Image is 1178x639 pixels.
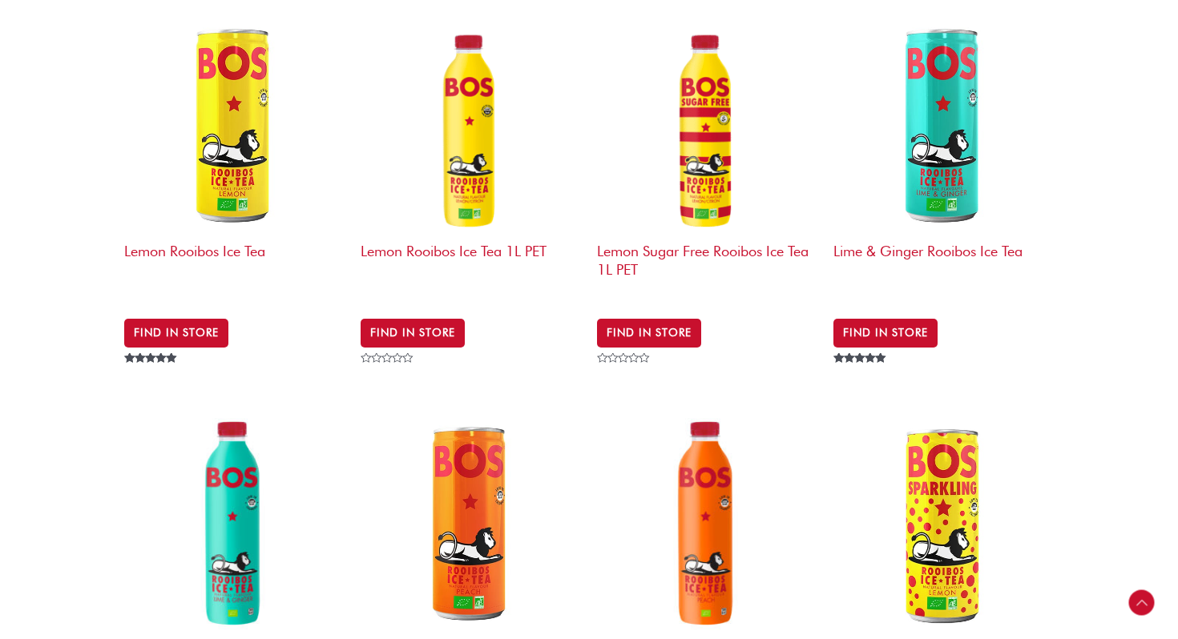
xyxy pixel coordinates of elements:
h2: Lime & Ginger Rooibos Ice Tea [833,235,1054,296]
h2: Lemon Rooibos Ice Tea [124,235,345,296]
a: Lemon Sugar Free Rooibos Ice Tea 1L PET [597,14,817,303]
a: BUY IN STORE [124,319,228,348]
span: Rated out of 5 [124,353,180,400]
a: Lime & Ginger Rooibos Ice Tea [833,14,1054,303]
img: EU_BOS_250ml_L&G [833,14,1054,235]
img: Lime & Ginger Rooibos Ice Tea 1L PET [124,412,345,633]
img: Bos Lemon Ice Tea PET [597,14,817,235]
h2: Lemon Rooibos Ice Tea 1L PET [361,235,581,296]
img: EU_BOS_250ml_Peach [361,412,581,633]
img: Bos Lemon Ice Tea [361,14,581,235]
span: Rated out of 5 [833,353,889,400]
a: Buy in Store [597,319,701,348]
a: BUY IN STORE [833,319,938,348]
a: Lemon Rooibos Ice Tea 1L PET [361,14,581,303]
img: EU_BOS_1L_Lemon [124,14,345,235]
img: Bos Lemon Ice Tea Can [833,412,1054,633]
h2: Lemon Sugar Free Rooibos Ice Tea 1L PET [597,235,817,296]
a: BUY IN STORE [361,319,465,348]
img: Bos Peach Ice Tea 1L [597,412,817,633]
a: Lemon Rooibos Ice Tea [124,14,345,303]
